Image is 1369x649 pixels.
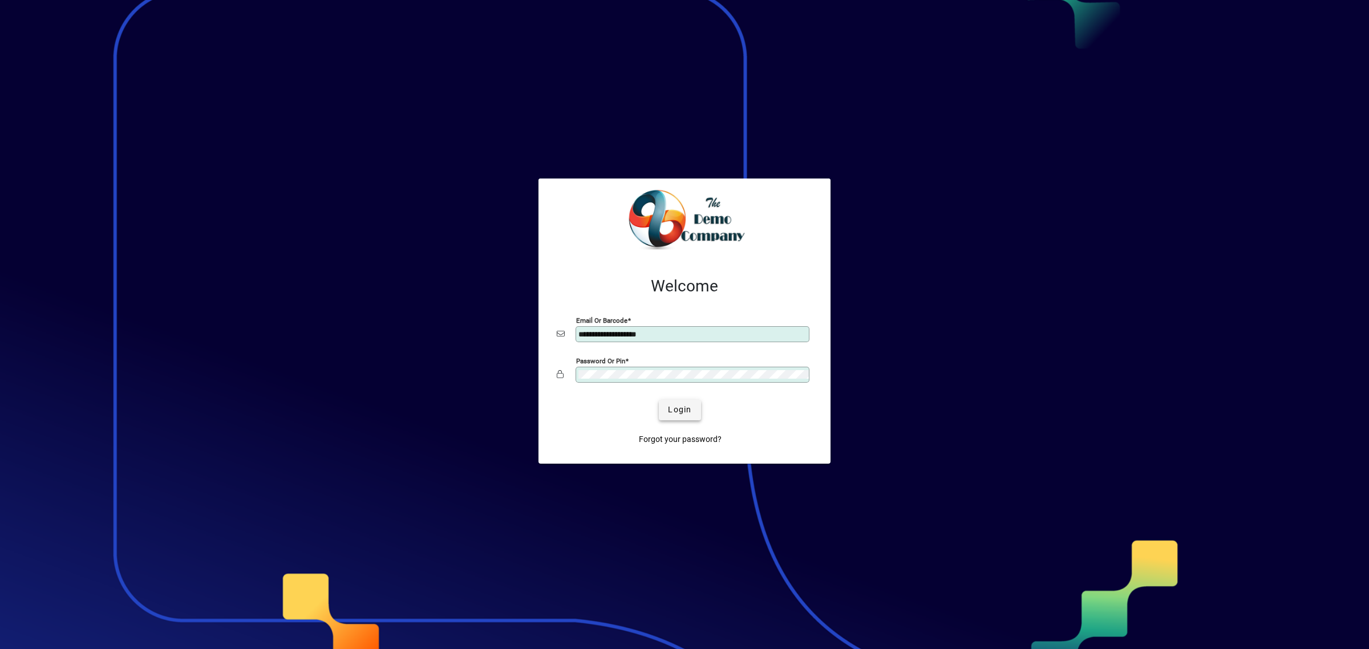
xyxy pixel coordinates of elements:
[576,316,627,324] mat-label: Email or Barcode
[557,277,812,296] h2: Welcome
[639,433,722,445] span: Forgot your password?
[659,400,700,420] button: Login
[668,404,691,416] span: Login
[634,429,726,450] a: Forgot your password?
[576,356,625,364] mat-label: Password or Pin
